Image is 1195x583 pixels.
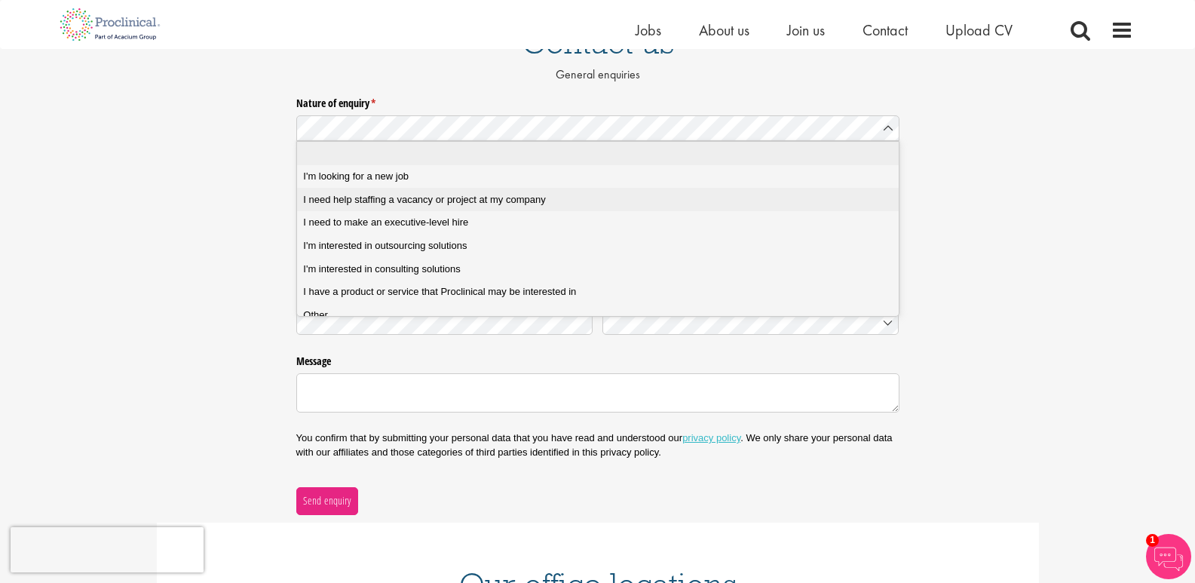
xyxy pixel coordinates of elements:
[296,309,593,336] input: State / Province / Region
[303,262,460,276] span: I'm interested in consulting solutions
[602,309,899,336] input: Country
[1146,534,1191,579] img: Chatbot
[296,431,899,459] p: You confirm that by submitting your personal data that you have read and understood our . We only...
[303,285,576,299] span: I have a product or service that Proclinical may be interested in
[863,20,908,40] a: Contact
[787,20,825,40] a: Join us
[296,91,899,110] label: Nature of enquiry
[11,527,204,572] iframe: reCAPTCHA
[302,492,351,509] span: Send enquiry
[296,349,899,369] label: Message
[303,216,468,229] span: I need to make an executive-level hire
[303,308,328,322] span: Other
[699,20,749,40] a: About us
[296,487,358,514] button: Send enquiry
[303,170,409,183] span: I'm looking for a new job
[303,193,545,207] span: I need help staffing a vacancy or project at my company
[636,20,661,40] a: Jobs
[682,432,740,443] a: privacy policy
[1146,534,1159,547] span: 1
[945,20,1013,40] a: Upload CV
[303,239,467,253] span: I'm interested in outsourcing solutions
